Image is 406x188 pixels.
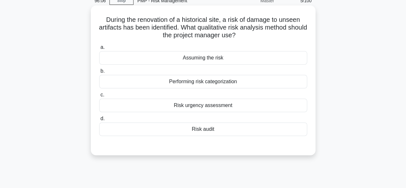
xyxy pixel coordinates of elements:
[99,75,307,88] div: Performing risk categorization
[100,68,105,74] span: b.
[99,51,307,65] div: Assuming the risk
[100,116,105,121] span: d.
[100,92,104,97] span: c.
[100,44,105,50] span: a.
[99,122,307,136] div: Risk audit
[99,16,308,40] h5: During the renovation of a historical site, a risk of damage to unseen artifacts has been identif...
[99,99,307,112] div: Risk urgency assessment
